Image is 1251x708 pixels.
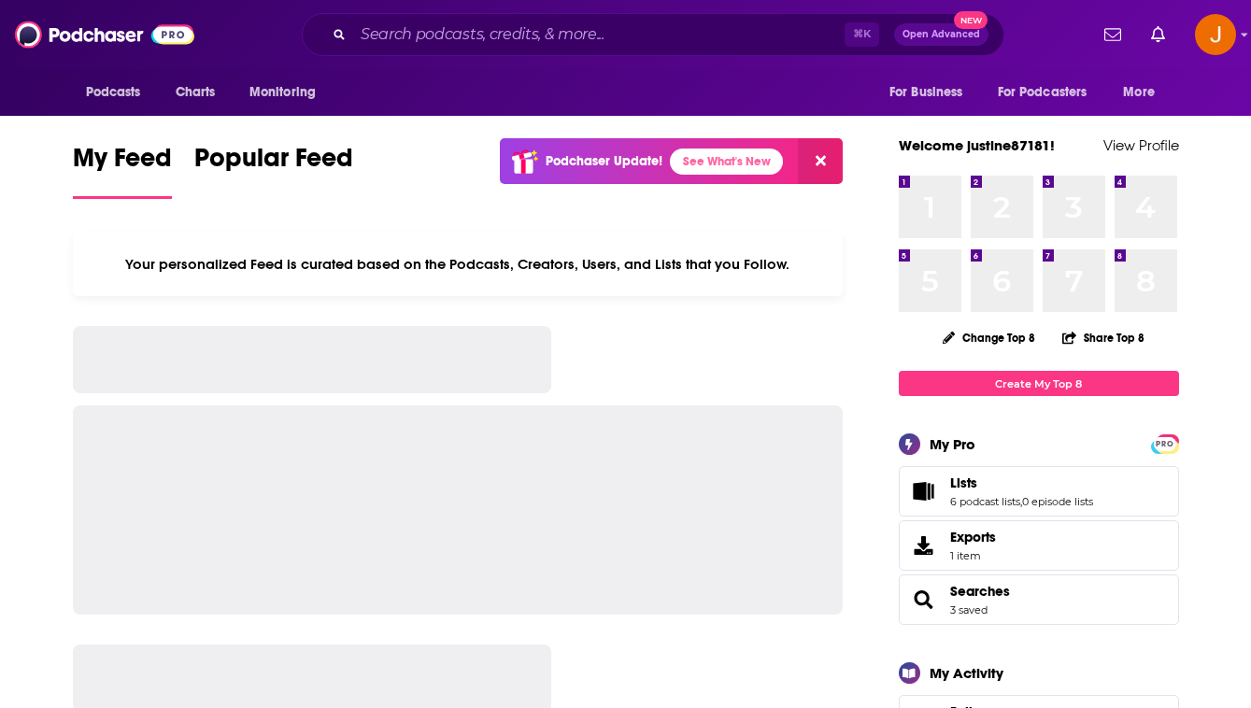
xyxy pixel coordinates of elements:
[905,532,943,559] span: Exports
[899,520,1179,571] a: Exports
[986,75,1115,110] button: open menu
[1097,19,1129,50] a: Show notifications dropdown
[1103,136,1179,154] a: View Profile
[1154,436,1176,450] a: PRO
[1110,75,1178,110] button: open menu
[894,23,988,46] button: Open AdvancedNew
[73,142,172,199] a: My Feed
[950,495,1020,508] a: 6 podcast lists
[998,79,1088,106] span: For Podcasters
[950,529,996,545] span: Exports
[194,142,353,185] span: Popular Feed
[73,75,165,110] button: open menu
[73,142,172,185] span: My Feed
[954,11,988,29] span: New
[950,549,996,562] span: 1 item
[950,603,988,616] a: 3 saved
[1022,495,1093,508] a: 0 episode lists
[249,79,316,106] span: Monitoring
[889,79,963,106] span: For Business
[1195,14,1236,55] span: Logged in as justine87181
[899,136,1055,154] a: Welcome justine87181!
[899,466,1179,517] span: Lists
[950,583,1010,600] a: Searches
[950,474,1093,491] a: Lists
[876,75,987,110] button: open menu
[15,17,194,52] img: Podchaser - Follow, Share and Rate Podcasts
[1195,14,1236,55] button: Show profile menu
[1195,14,1236,55] img: User Profile
[1123,79,1155,106] span: More
[236,75,340,110] button: open menu
[1154,437,1176,451] span: PRO
[546,153,662,169] p: Podchaser Update!
[163,75,227,110] a: Charts
[1144,19,1173,50] a: Show notifications dropdown
[899,574,1179,625] span: Searches
[1020,495,1022,508] span: ,
[845,22,879,47] span: ⌘ K
[930,435,975,453] div: My Pro
[353,20,845,50] input: Search podcasts, credits, & more...
[931,326,1047,349] button: Change Top 8
[86,79,141,106] span: Podcasts
[930,664,1003,682] div: My Activity
[176,79,216,106] span: Charts
[950,474,977,491] span: Lists
[899,371,1179,396] a: Create My Top 8
[903,30,980,39] span: Open Advanced
[1061,319,1145,356] button: Share Top 8
[905,478,943,504] a: Lists
[73,233,844,296] div: Your personalized Feed is curated based on the Podcasts, Creators, Users, and Lists that you Follow.
[905,587,943,613] a: Searches
[194,142,353,199] a: Popular Feed
[670,149,783,175] a: See What's New
[302,13,1004,56] div: Search podcasts, credits, & more...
